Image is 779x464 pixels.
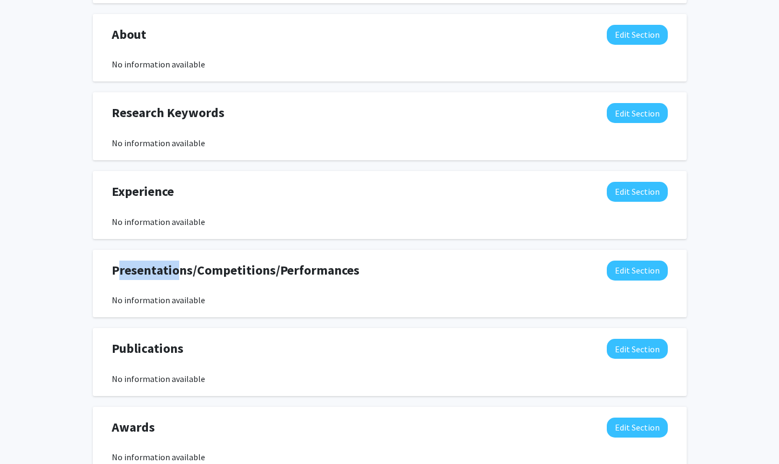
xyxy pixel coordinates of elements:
[112,372,668,385] div: No information available
[112,418,155,437] span: Awards
[607,182,668,202] button: Edit Experience
[112,103,225,122] span: Research Keywords
[607,339,668,359] button: Edit Publications
[607,261,668,281] button: Edit Presentations/Competitions/Performances
[607,25,668,45] button: Edit About
[112,451,668,463] div: No information available
[112,294,668,306] div: No information available
[112,25,146,44] span: About
[112,215,668,228] div: No information available
[112,137,668,149] div: No information available
[607,418,668,438] button: Edit Awards
[112,261,360,280] span: Presentations/Competitions/Performances
[607,103,668,123] button: Edit Research Keywords
[112,339,184,358] span: Publications
[112,58,668,71] div: No information available
[112,182,174,201] span: Experience
[8,415,46,456] iframe: Chat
